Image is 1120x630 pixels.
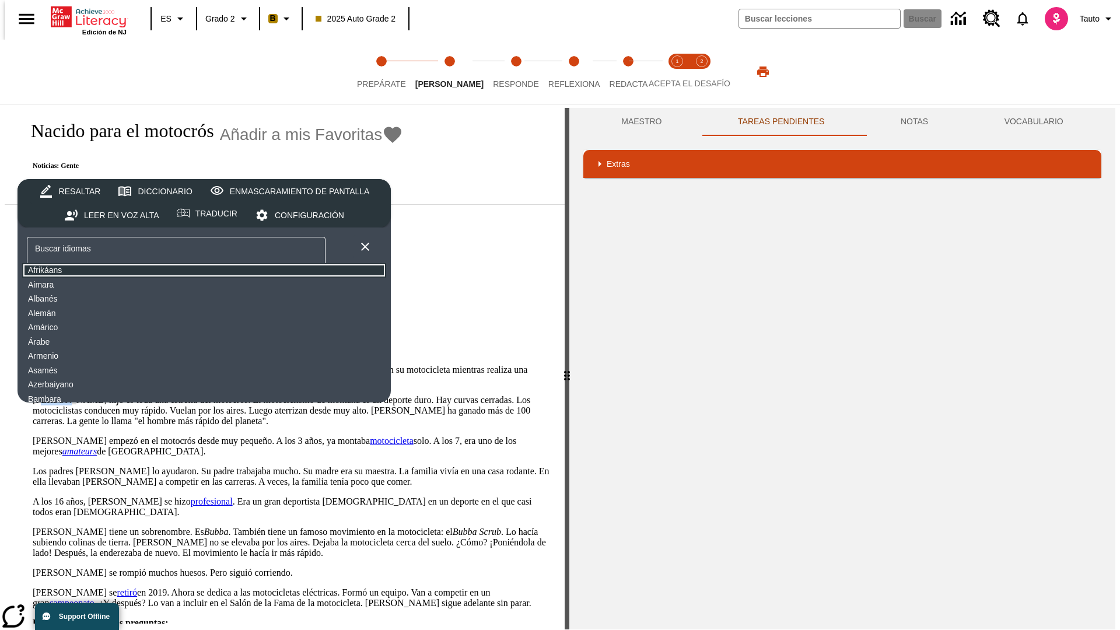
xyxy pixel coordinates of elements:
button: Asamés [22,363,386,378]
span: Support Offline [59,612,110,621]
div: Árabe [28,335,50,349]
button: Responde step 3 of 5 [484,40,548,104]
button: Redacta step 5 of 5 [600,40,657,104]
span: Grado 2 [205,13,235,25]
div: Portada [51,4,127,36]
input: Buscar campo [739,9,900,28]
button: VOCABULARIO [966,108,1101,136]
button: Escoja un nuevo avatar [1038,3,1075,34]
div: Albanés [28,292,58,306]
button: Seleccionar estudiante [220,177,302,198]
span: Responde [493,79,539,89]
div: Traducir [195,206,237,221]
button: Albanés [22,292,386,306]
button: TAREAS PENDIENTES [700,108,863,136]
div: activity [569,108,1115,629]
span: Tauto [1080,13,1100,25]
div: split button [17,179,391,228]
strong: Piensa y comenta estas preguntas: [33,618,169,628]
div: Azerbaiyano [28,377,73,392]
button: Amárico [22,320,386,335]
div: Instructional Panel Tabs [583,108,1101,136]
a: amateurs [62,446,97,456]
button: Configuración [246,204,353,228]
a: campeonato [49,598,94,608]
p: [PERSON_NAME] empezó en el motocrós desde muy pequeño. A los 3 años, ya montaba solo. A los 7, er... [33,436,551,457]
p: [PERSON_NAME] se rompió muchos huesos. Pero siguió corriendo. [33,568,551,578]
button: Lee step 2 of 5 [406,40,493,104]
button: Prepárate step 1 of 5 [348,40,415,104]
button: Traducir [168,204,246,224]
a: Centro de información [944,3,976,35]
span: Redacta [610,79,648,89]
div: Alemán [28,306,55,321]
button: Enmascaramiento de pantalla [201,179,379,204]
span: [PERSON_NAME] [415,79,484,89]
span: ACEPTA EL DESAFÍO [649,79,730,88]
div: Configuración [275,208,344,223]
div: Diccionario [138,184,192,199]
div: Amárico [28,320,58,335]
button: Afrikáans [22,263,386,278]
button: Diccionario [109,179,201,204]
button: Leer en voz alta [55,204,168,228]
em: Bubba Scrub [453,527,501,537]
p: [PERSON_NAME] se en 2019. Ahora se dedica a las motocicletas eléctricas. Formó un equipo. Van a c... [33,587,551,608]
span: ES [160,13,171,25]
button: Aimara [22,278,386,292]
p: A los 16 años, [PERSON_NAME] se hizo . Era un gran deportista [DEMOGRAPHIC_DATA] en un deporte en... [33,496,551,517]
div: Resaltar [59,184,101,199]
h1: Nacido para el motocrós [19,120,214,142]
span: 2025 Auto Grade 2 [316,13,396,25]
button: Tipo de apoyo, Apoyo [166,177,220,198]
div: Pulsa la tecla de intro o la barra espaciadora y luego presiona las flechas de derecha e izquierd... [565,108,569,629]
span: Edición de NJ [82,29,127,36]
button: Maestro [583,108,700,136]
div: Extras [583,150,1101,178]
a: Notificaciones [1007,3,1038,34]
button: Boost El color de la clase es anaranjado claro. Cambiar el color de la clase. [264,8,298,29]
p: Extras [607,158,630,170]
a: profesional [191,496,233,506]
button: Seleccione Lexile, 320 Lexile (Se aproxima) [28,177,160,198]
img: translateIcon.svg [177,208,190,218]
p: Noticias: Gente [19,162,403,170]
span: Añadir a mis Favoritas [220,125,383,144]
button: Support Offline [35,603,119,630]
a: motocicleta [370,436,414,446]
text: 1 [675,58,678,64]
div: Bambara [28,392,61,407]
div: Aimara [28,278,54,292]
button: Árabe [22,335,386,349]
button: Acepta el desafío lee step 1 of 2 [660,40,694,104]
button: Añadir a mis Favoritas - Nacido para el motocrós [220,124,404,145]
button: Lenguaje: ES, Selecciona un idioma [155,8,192,29]
span: Prepárate [357,79,406,89]
div: Afrikáans [28,263,62,278]
img: avatar image [1045,7,1068,30]
button: Alemán [22,306,386,321]
em: Bubba [204,527,229,537]
div: Leer en voz alta [84,208,159,223]
a: Centro de recursos, Se abrirá en una pestaña nueva. [976,3,1007,34]
button: Resaltar [30,179,110,204]
span: B [270,11,276,26]
button: Grado: Grado 2, Elige un grado [201,8,256,29]
button: Armenio [22,349,386,363]
p: [PERSON_NAME] tiene un sobrenombre. Es . También tiene un famoso movimiento en la motocicleta: el... [33,527,551,558]
button: Borrar la búsqueda [353,235,377,258]
button: Imprimir [744,61,782,82]
div: Armenio [28,349,58,363]
p: Los padres [PERSON_NAME] lo ayudaron. Su padre trabajaba mucho. Su madre era su maestra. La famil... [33,466,551,487]
div: Asamés [28,363,58,378]
div: reading [5,108,565,624]
button: Perfil/Configuración [1075,8,1120,29]
div: Enmascaramiento de pantalla [230,184,370,199]
button: Reflexiona step 4 of 5 [539,40,610,104]
button: Azerbaiyano [22,377,386,392]
button: Bambara [22,392,386,407]
p: [PERSON_NAME] hijo es toda una estrella del motocrós. El motociclismo de montaña es un deporte du... [33,395,551,426]
text: 2 [700,58,703,64]
button: NOTAS [863,108,967,136]
button: Abrir el menú lateral [9,2,44,36]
